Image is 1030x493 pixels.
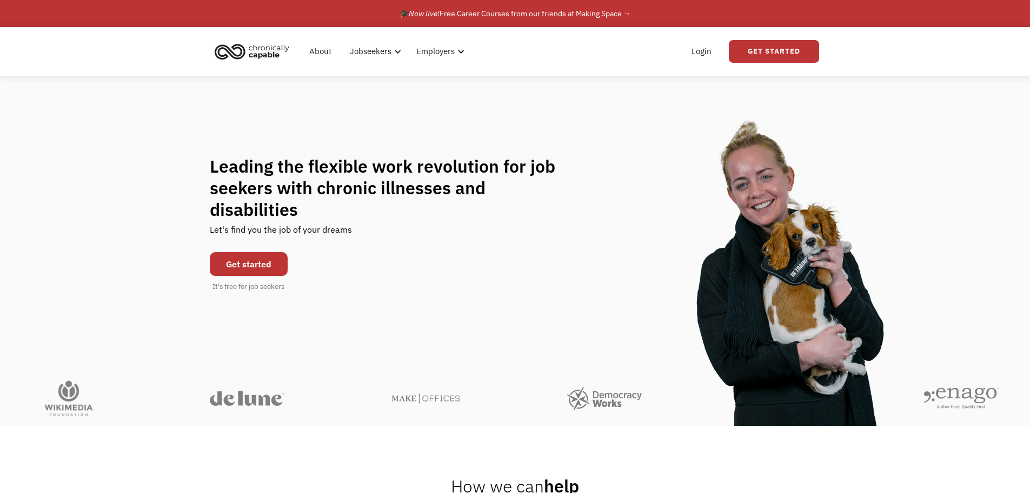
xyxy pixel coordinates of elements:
a: About [303,34,338,69]
div: Employers [416,45,455,58]
div: 🎓 Free Career Courses from our friends at Making Space → [400,7,631,20]
em: Now live! [409,9,440,18]
a: Get Started [729,40,819,63]
div: It's free for job seekers [212,281,284,292]
div: Jobseekers [343,34,404,69]
a: Get started [210,252,288,276]
a: Login [685,34,718,69]
div: Jobseekers [350,45,391,58]
a: home [211,40,297,63]
img: Chronically Capable logo [211,40,293,63]
div: Employers [410,34,468,69]
h1: Leading the flexible work revolution for job seekers with chronic illnesses and disabilities [210,155,576,220]
div: Let's find you the job of your dreams [210,220,352,247]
